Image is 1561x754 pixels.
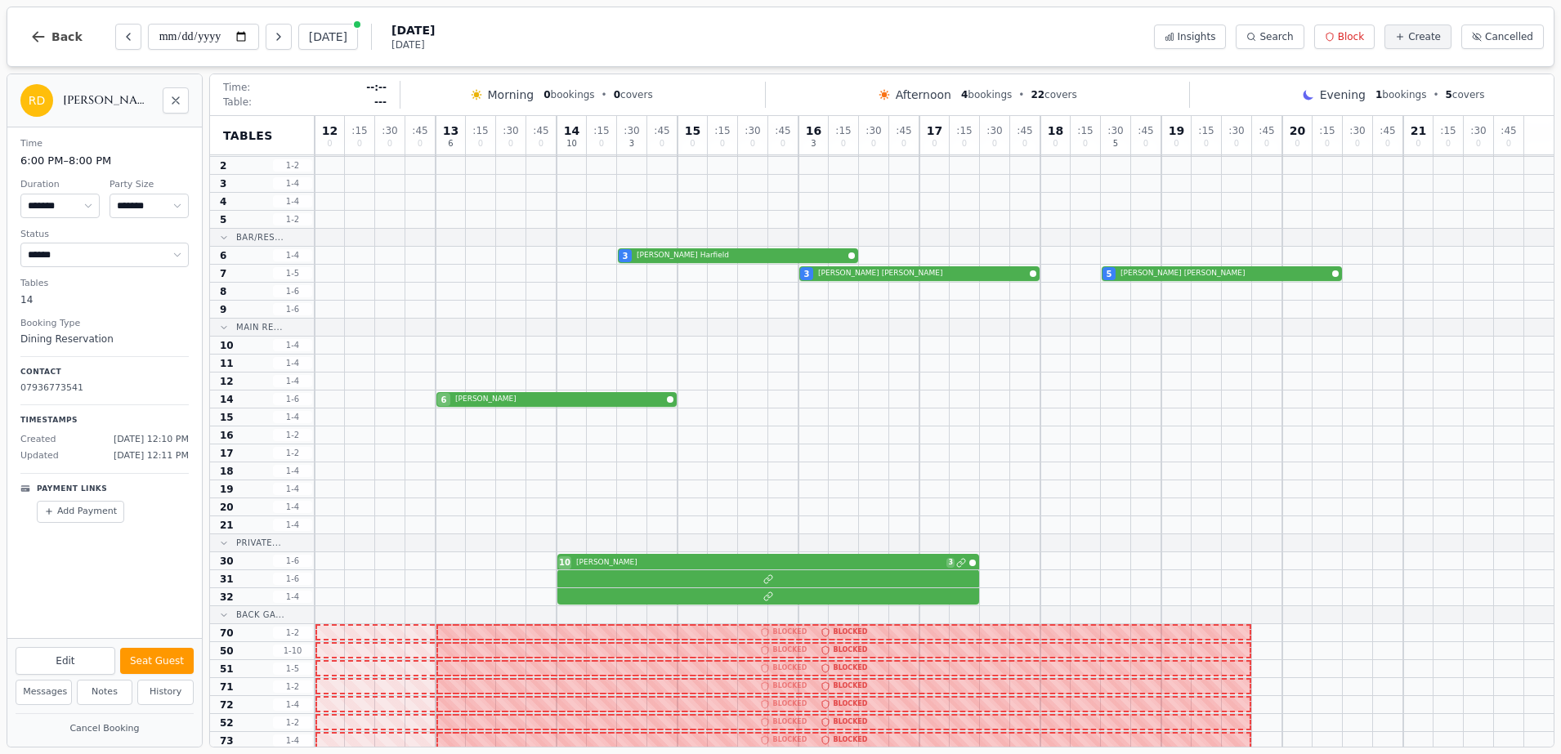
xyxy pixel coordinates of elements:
span: 0 [478,140,483,148]
span: 1 - 4 [273,339,312,351]
span: 0 [690,140,695,148]
span: 17 [220,447,234,460]
span: bookings [961,88,1012,101]
button: Search [1236,25,1304,49]
span: : 45 [1017,126,1032,136]
span: Block [1338,30,1364,43]
dd: 6:00 PM – 8:00 PM [20,153,189,169]
span: : 30 [382,126,397,136]
span: 1 - 2 [273,159,312,172]
span: 1 - 4 [273,177,312,190]
span: : 30 [1107,126,1123,136]
span: 31 [220,573,234,586]
button: Messages [16,680,72,705]
span: 0 [962,140,967,148]
dt: Status [20,228,189,242]
span: 1 - 4 [273,734,312,747]
span: : 45 [412,126,427,136]
span: Created [20,433,56,447]
button: Block [1314,25,1375,49]
p: 07936773541 [20,381,189,395]
span: 51 [220,663,234,676]
span: 0 [720,140,725,148]
button: Seat Guest [120,648,194,674]
span: : 45 [533,126,548,136]
span: 0 [599,140,604,148]
span: Table: [223,96,252,109]
span: [DATE] [391,38,435,51]
span: covers [614,88,653,101]
span: 6 [448,140,453,148]
span: 0 [1446,140,1451,148]
span: 20 [1290,125,1305,136]
span: 1 - 5 [273,267,312,279]
span: Insights [1178,30,1216,43]
span: : 15 [714,126,730,136]
span: 0 [1295,140,1299,148]
span: Back [51,31,83,42]
span: 4 [220,195,226,208]
span: 19 [1169,125,1184,136]
span: Back Ga... [236,609,284,621]
span: : 15 [351,126,367,136]
span: 1 - 2 [273,627,312,639]
span: 1 - 2 [273,680,312,693]
span: 1 - 5 [273,663,312,675]
span: 0 [1264,140,1269,148]
span: : 15 [956,126,972,136]
span: : 30 [1470,126,1486,136]
span: 0 [932,140,937,148]
span: 1 - 10 [273,645,312,657]
span: 0 [539,140,543,148]
button: [DATE] [298,24,358,50]
span: 3 [811,140,816,148]
span: 1 - 2 [273,429,312,441]
span: 1 - 4 [273,357,312,369]
span: 0 [750,140,755,148]
span: 21 [1411,125,1426,136]
span: • [602,88,607,101]
span: 12 [220,375,234,388]
span: Afternoon [896,87,951,103]
span: 0 [992,140,997,148]
span: : 45 [1380,126,1395,136]
span: --- [374,96,387,109]
span: [PERSON_NAME] [PERSON_NAME] [818,268,1027,279]
span: 1 - 4 [273,483,312,495]
dt: Party Size [110,178,189,192]
span: 52 [220,716,234,729]
span: 0 [614,89,620,100]
span: Cancelled [1485,30,1533,43]
span: 72 [220,698,234,712]
span: 1 - 4 [273,375,312,387]
span: 71 [220,680,234,694]
span: 0 [1385,140,1390,148]
span: : 45 [896,126,911,136]
span: 0 [841,140,846,148]
span: 3 [623,250,628,262]
span: 19 [220,483,234,496]
span: 0 [780,140,785,148]
span: 0 [1416,140,1420,148]
span: 0 [1143,140,1148,148]
span: 1 - 6 [273,285,312,297]
span: : 15 [1198,126,1214,136]
button: Create [1384,25,1451,49]
span: 1 - 4 [273,698,312,711]
div: RD [20,84,53,117]
span: 0 [543,89,550,100]
span: 73 [220,734,234,747]
p: Payment Links [37,484,107,495]
dt: Booking Type [20,317,189,331]
button: Cancelled [1461,25,1544,49]
span: 0 [508,140,513,148]
span: 18 [220,465,234,478]
span: Main Re... [236,321,283,333]
span: 0 [1204,140,1209,148]
h2: [PERSON_NAME] [PERSON_NAME] [63,92,153,109]
dt: Time [20,137,189,151]
span: : 45 [1501,126,1516,136]
button: Next day [266,24,292,50]
span: 0 [901,140,906,148]
span: Create [1408,30,1441,43]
